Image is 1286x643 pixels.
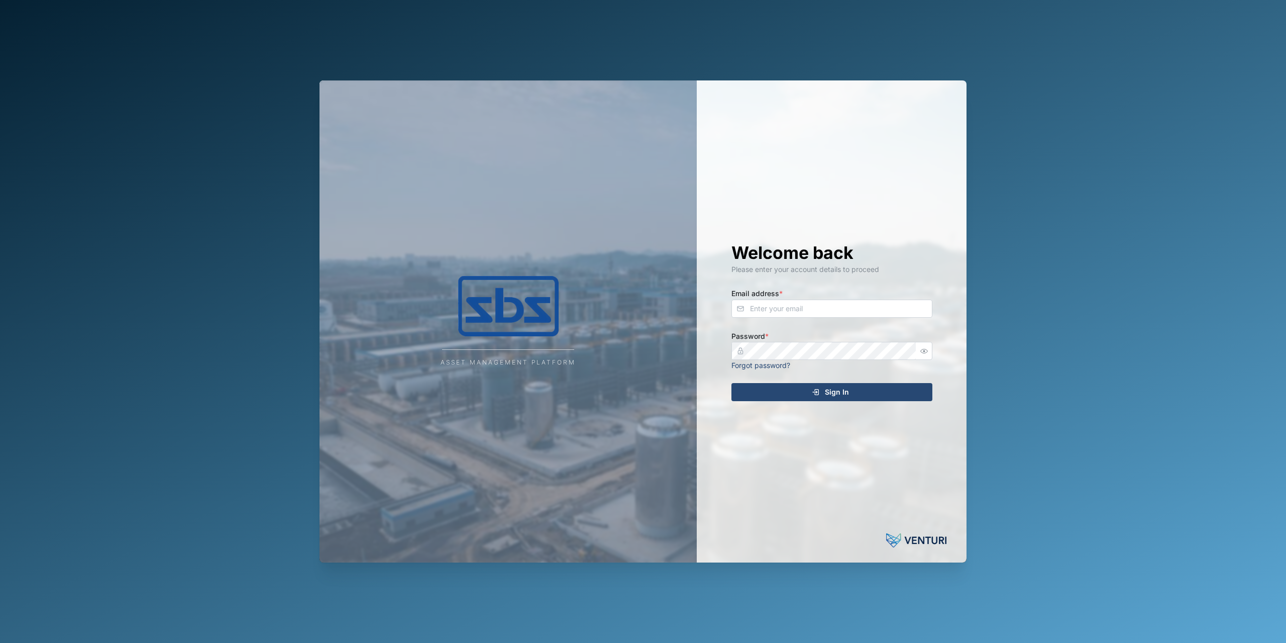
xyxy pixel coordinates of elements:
[731,242,932,264] h1: Welcome back
[825,384,849,401] span: Sign In
[731,361,790,370] a: Forgot password?
[886,530,946,550] img: Powered by: Venturi
[408,276,609,336] img: Company Logo
[731,331,769,342] label: Password
[731,264,932,275] div: Please enter your account details to proceed
[731,288,783,299] label: Email address
[441,358,576,368] div: Asset Management Platform
[731,383,932,401] button: Sign In
[731,300,932,318] input: Enter your email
